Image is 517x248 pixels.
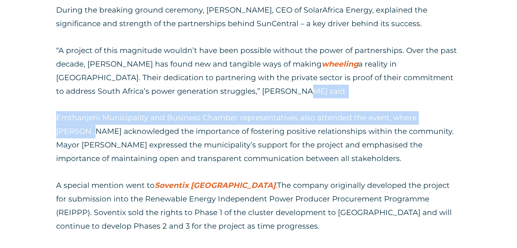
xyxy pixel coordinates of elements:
[56,44,461,98] p: “A project of this magnitude wouldn’t have been possible without the power of partnerships. Over ...
[155,181,276,190] a: Soventix [GEOGRAPHIC_DATA]
[155,181,277,190] span: .
[322,59,358,69] a: wheeling
[56,179,461,233] p: A special mention went to The company originally developed the project for submission into the Re...
[56,111,461,165] p: Emthanjeni Municipality and Business Chamber representatives also attended the event, where [PERS...
[56,3,461,31] p: During the breaking ground ceremony, [PERSON_NAME], CEO of SolarAfrica Energy, explained the sign...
